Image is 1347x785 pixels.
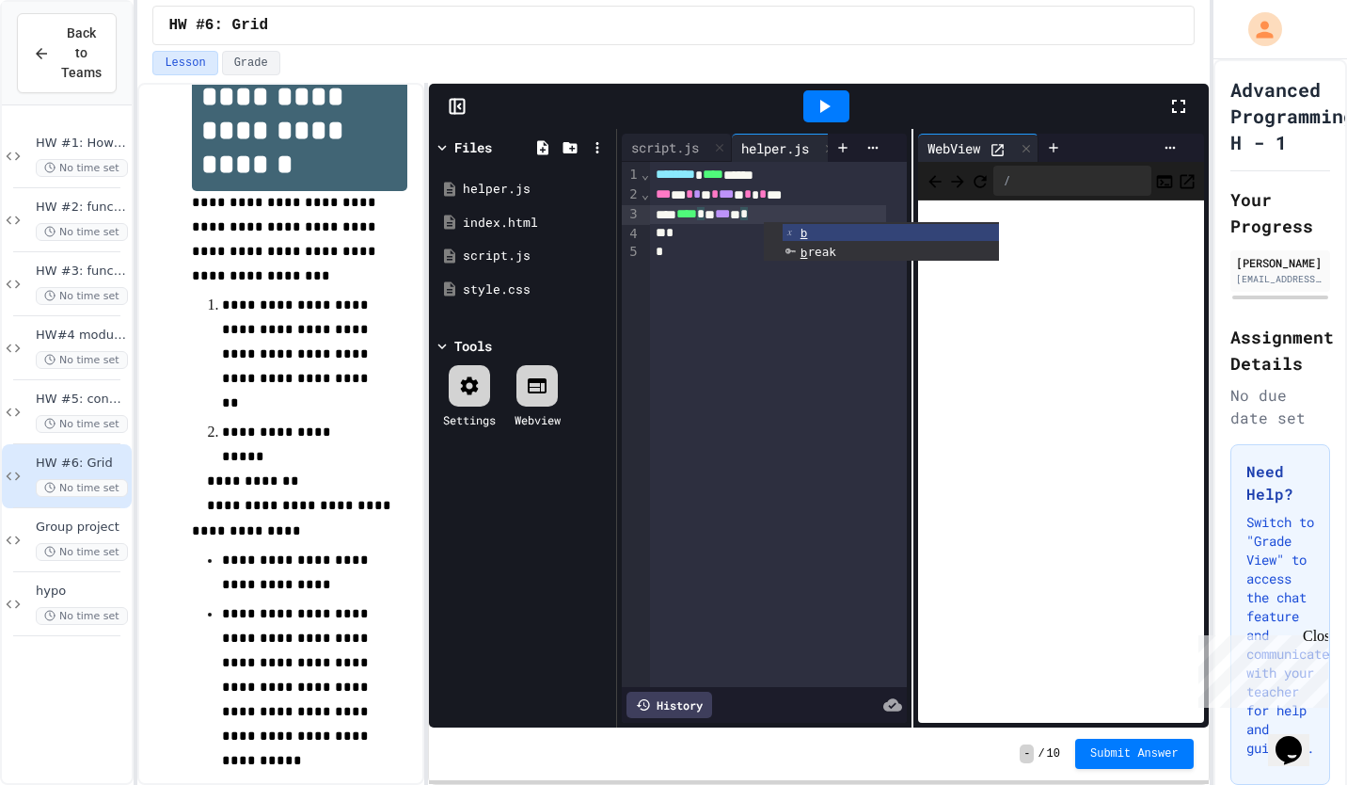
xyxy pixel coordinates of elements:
h3: Need Help? [1246,460,1314,505]
span: No time set [36,415,128,433]
span: HW#4 modules and quadratic equation [36,328,128,344]
div: [EMAIL_ADDRESS][DOMAIN_NAME] [1236,272,1324,286]
span: HW #1: How are you feeling? [36,136,128,152]
span: HW #6: Grid [36,456,128,472]
span: 10 [1047,746,1060,761]
div: script.js [622,134,732,162]
div: WebView [918,138,990,158]
div: script.js [622,137,708,157]
span: - [1020,745,1034,763]
div: index.html [463,214,610,232]
span: hypo [36,584,128,600]
button: Back to Teams [17,13,117,93]
span: No time set [36,351,128,369]
span: Back to Teams [61,24,102,83]
div: helper.js [732,138,818,158]
span: Fold line [641,186,650,201]
div: helper.js [732,134,842,162]
span: No time set [36,479,128,497]
div: History [626,692,712,718]
span: No time set [36,287,128,305]
p: Switch to "Grade View" to access the chat feature and communicate with your teacher for help and ... [1246,513,1314,758]
div: Settings [443,411,496,428]
span: HW #5: conditionals [36,392,128,408]
span: reak [800,245,836,259]
div: 5 [622,243,641,262]
div: 1 [622,166,641,185]
span: HW #6: Grid [168,14,268,37]
button: Open in new tab [1178,169,1196,192]
span: b [800,246,808,260]
div: Tools [454,336,492,356]
iframe: Web Preview [918,200,1203,724]
span: Back [926,168,944,192]
span: Fold line [641,167,650,182]
iframe: chat widget [1268,710,1328,766]
iframe: chat widget [1191,628,1328,708]
span: HW #3: functions with return [36,264,128,280]
div: 4 [622,225,641,244]
button: Console [1155,169,1174,192]
button: Lesson [152,51,217,75]
div: My Account [1228,8,1287,51]
div: [PERSON_NAME] [1236,254,1324,271]
span: No time set [36,543,128,561]
span: b [800,226,808,240]
span: HW #2: functions [36,200,128,216]
span: Group project [36,520,128,536]
div: helper.js [463,180,610,199]
div: script.js [463,247,610,265]
button: Submit Answer [1075,739,1194,769]
span: / [1038,746,1044,761]
div: 3 [622,205,641,225]
span: No time set [36,159,128,177]
div: 2 [622,185,641,205]
div: WebView [918,134,1038,162]
span: Forward [948,168,967,192]
div: No due date set [1230,384,1330,429]
h2: Your Progress [1230,186,1330,239]
button: Refresh [971,169,990,192]
div: Files [454,137,492,157]
div: Chat with us now!Close [8,8,130,120]
button: Grade [222,51,280,75]
span: No time set [36,223,128,241]
div: style.css [463,280,610,299]
span: No time set [36,607,128,625]
ul: Completions [764,222,999,261]
div: / [993,166,1150,196]
span: Submit Answer [1090,746,1179,761]
h2: Assignment Details [1230,324,1330,376]
div: Webview [515,411,561,428]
